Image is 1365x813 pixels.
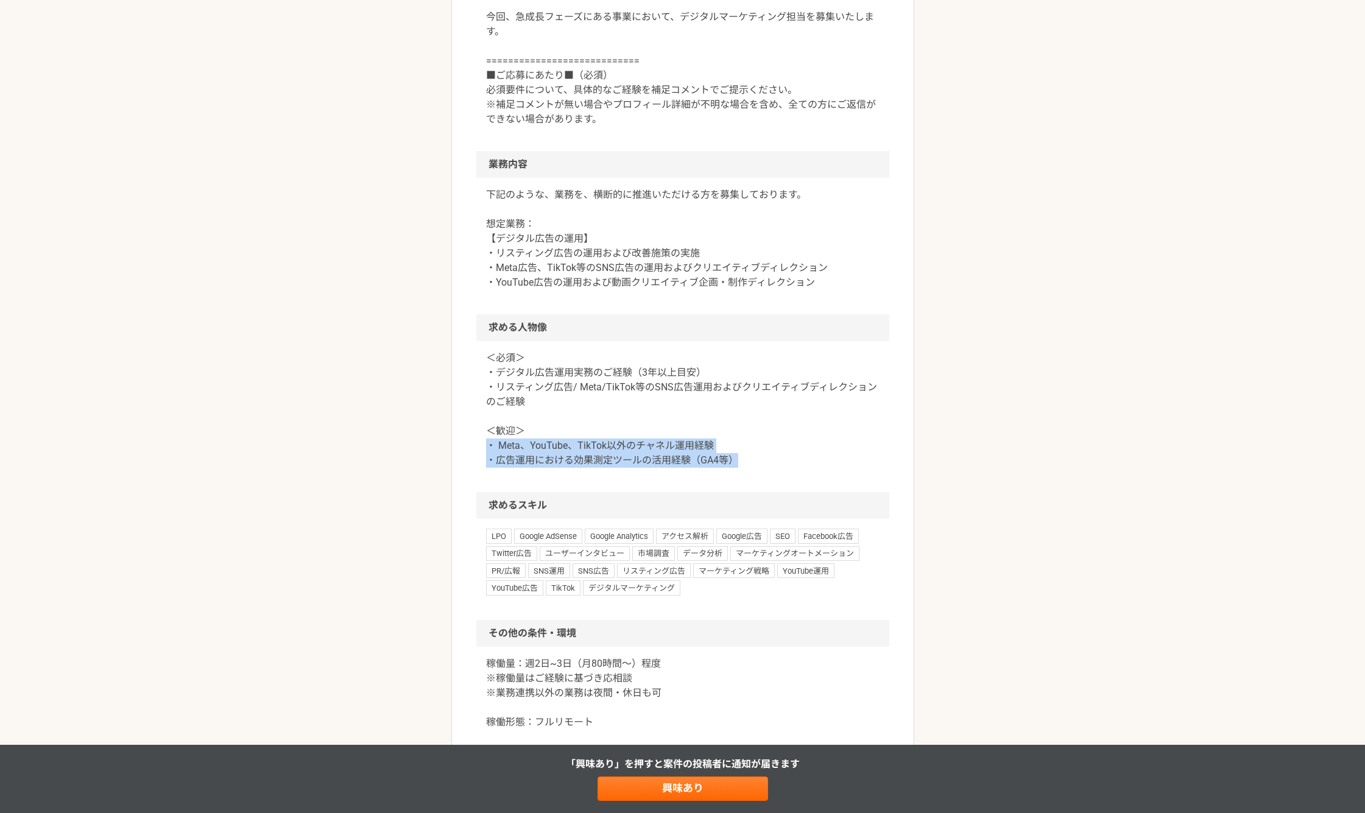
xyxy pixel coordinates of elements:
[798,529,859,543] span: Facebook広告
[476,151,889,178] h2: 業務内容
[476,620,889,647] h2: その他の条件・環境
[486,188,880,290] p: 下記のような、業務を、横断的に推進いただける方を募集しております。 想定業務： 【デジタル広告の運用】 ・リスティング広告の運用および改善施策の実施 ・Meta広告、TikTok等のSNS広告の...
[693,563,775,578] span: マーケティング戦略
[486,529,512,543] span: LPO
[514,529,582,543] span: Google AdSense
[476,492,889,519] h2: 求めるスキル
[777,563,834,578] span: YouTube運用
[476,314,889,341] h2: 求める人物像
[583,580,680,595] span: デジタルマーケティング
[573,563,615,578] span: SNS広告
[770,529,795,543] span: SEO
[486,656,880,803] p: 稼働量：週2日~3日（月80時間〜）程度 ※稼働量はご経験に基づき応相談 ※業務連携以外の業務は夜間・休日も可 稼働形態：フルリモート 稼働報酬：時給3,500円〜4,500円 （ご経験等により...
[598,776,768,801] a: 興味あり
[617,563,691,578] span: リスティング広告
[540,546,630,561] span: ユーザーインタビュー
[486,580,543,595] span: YouTube広告
[486,546,537,561] span: Twitter広告
[546,580,580,595] span: TikTok
[486,351,880,468] p: ＜必須＞ ・デジタル広告運用実務のご経験（3年以上目安） ・リスティング広告/ Meta/TikTok等のSNS広告運用およびクリエイティブディレクションのご経験 ＜歓迎＞ ・ Meta、You...
[730,546,859,561] span: マーケティングオートメーション
[656,529,714,543] span: アクセス解析
[677,546,728,561] span: データ分析
[632,546,675,561] span: 市場調査
[486,563,526,578] span: PR/広報
[585,529,654,543] span: Google Analytics
[528,563,570,578] span: SNS運用
[716,529,767,543] span: Google広告
[566,757,800,772] p: 「興味あり」を押すと 案件の投稿者に通知が届きます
